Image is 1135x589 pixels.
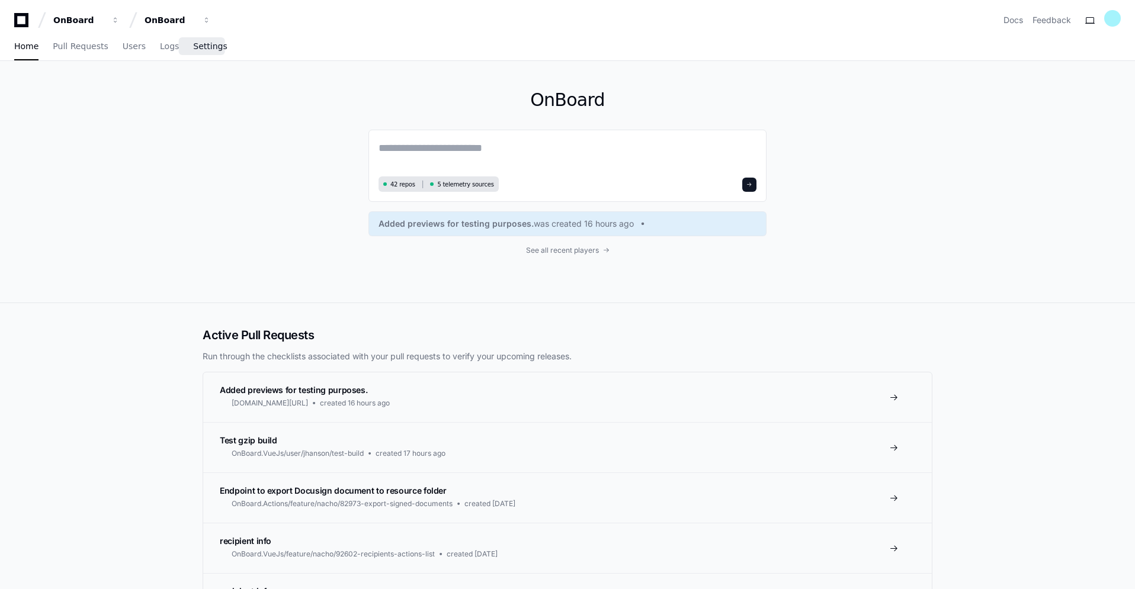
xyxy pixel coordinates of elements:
[368,246,767,255] a: See all recent players
[232,549,435,559] span: OnBoard.VueJs/feature/nacho/92602-recipients-actions-list
[193,33,227,60] a: Settings
[368,89,767,111] h1: OnBoard
[203,472,932,523] a: Endpoint to export Docusign document to resource folderOnBoard.Actions/feature/nacho/82973-export...
[1003,14,1023,26] a: Docs
[203,327,932,343] h2: Active Pull Requests
[53,33,108,60] a: Pull Requests
[53,43,108,50] span: Pull Requests
[193,43,227,50] span: Settings
[203,422,932,472] a: Test gzip buildOnBoard.VueJs/user/jhanson/test-buildcreated 17 hours ago
[140,9,216,31] button: OnBoard
[534,218,634,230] span: was created 16 hours ago
[160,33,179,60] a: Logs
[220,385,367,395] span: Added previews for testing purposes.
[160,43,179,50] span: Logs
[203,523,932,573] a: recipient infoOnBoard.VueJs/feature/nacho/92602-recipients-actions-listcreated [DATE]
[220,435,277,445] span: Test gzip build
[14,33,39,60] a: Home
[49,9,124,31] button: OnBoard
[145,14,195,26] div: OnBoard
[53,14,104,26] div: OnBoard
[320,398,390,408] span: created 16 hours ago
[447,549,498,559] span: created [DATE]
[203,350,932,362] p: Run through the checklists associated with your pull requests to verify your upcoming releases.
[379,218,756,230] a: Added previews for testing purposes.was created 16 hours ago
[232,499,453,508] span: OnBoard.Actions/feature/nacho/82973-export-signed-documents
[232,449,364,458] span: OnBoard.VueJs/user/jhanson/test-build
[376,449,445,458] span: created 17 hours ago
[14,43,39,50] span: Home
[123,43,146,50] span: Users
[464,499,515,508] span: created [DATE]
[437,180,493,189] span: 5 telemetry sources
[123,33,146,60] a: Users
[203,372,932,422] a: Added previews for testing purposes.[DOMAIN_NAME][URL]created 16 hours ago
[220,536,271,546] span: recipient info
[390,180,415,189] span: 42 repos
[1033,14,1071,26] button: Feedback
[232,398,308,408] span: [DOMAIN_NAME][URL]
[526,246,599,255] span: See all recent players
[220,485,447,495] span: Endpoint to export Docusign document to resource folder
[379,218,534,230] span: Added previews for testing purposes.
